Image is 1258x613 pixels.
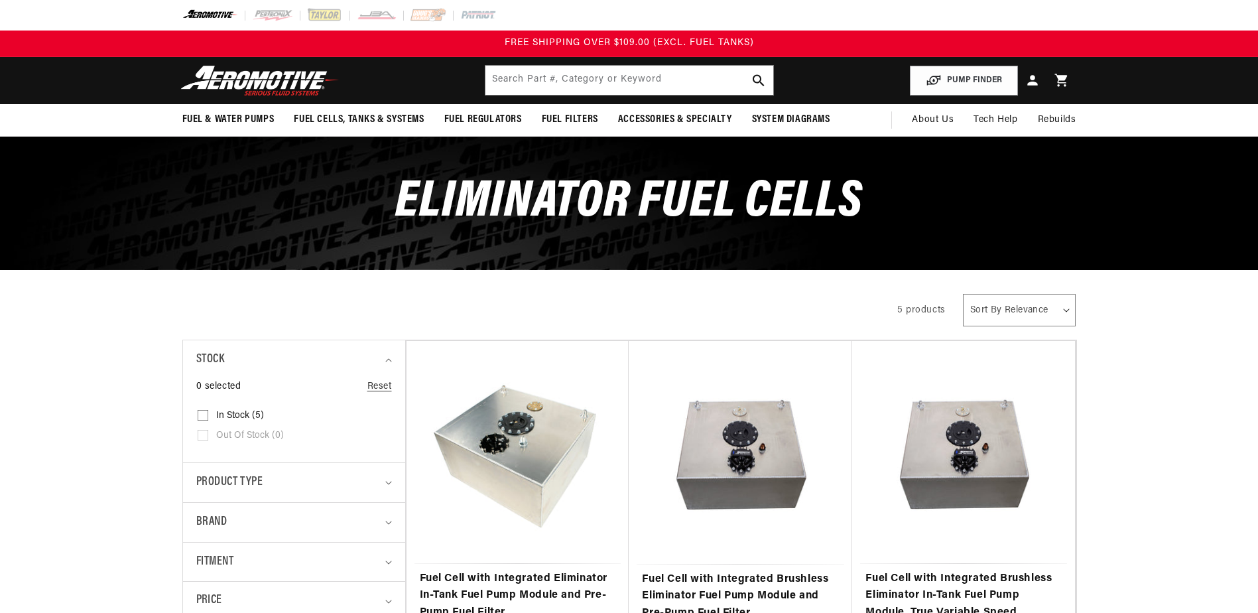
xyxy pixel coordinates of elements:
[752,113,830,127] span: System Diagrams
[216,410,264,422] span: In stock (5)
[294,113,424,127] span: Fuel Cells, Tanks & Systems
[172,104,284,135] summary: Fuel & Water Pumps
[964,104,1027,136] summary: Tech Help
[367,379,392,394] a: Reset
[196,553,234,572] span: Fitment
[216,430,284,442] span: Out of stock (0)
[542,113,598,127] span: Fuel Filters
[196,592,222,610] span: Price
[196,379,241,394] span: 0 selected
[434,104,532,135] summary: Fuel Regulators
[177,65,343,96] img: Aeromotive
[618,113,732,127] span: Accessories & Specialty
[196,543,392,582] summary: Fitment (0 selected)
[196,463,392,502] summary: Product type (0 selected)
[608,104,742,135] summary: Accessories & Specialty
[196,350,225,370] span: Stock
[532,104,608,135] summary: Fuel Filters
[196,513,227,532] span: Brand
[1038,113,1076,127] span: Rebuilds
[902,104,964,136] a: About Us
[284,104,434,135] summary: Fuel Cells, Tanks & Systems
[196,503,392,542] summary: Brand (0 selected)
[485,66,773,95] input: Search by Part Number, Category or Keyword
[444,113,522,127] span: Fuel Regulators
[182,113,275,127] span: Fuel & Water Pumps
[744,66,773,95] button: search button
[196,473,263,492] span: Product type
[742,104,840,135] summary: System Diagrams
[912,115,954,125] span: About Us
[196,340,392,379] summary: Stock (0 selected)
[505,38,754,48] span: FREE SHIPPING OVER $109.00 (EXCL. FUEL TANKS)
[910,66,1018,96] button: PUMP FINDER
[395,176,862,229] span: Eliminator Fuel Cells
[974,113,1017,127] span: Tech Help
[1028,104,1086,136] summary: Rebuilds
[897,305,946,315] span: 5 products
